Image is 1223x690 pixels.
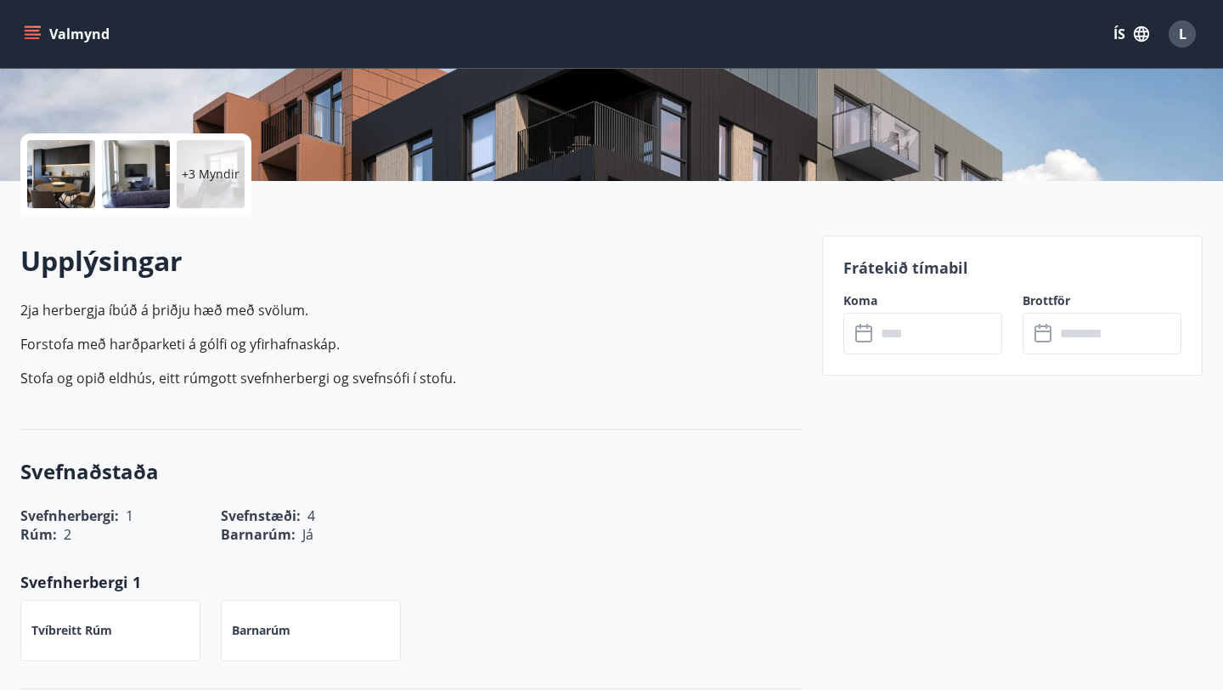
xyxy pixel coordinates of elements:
h2: Upplýsingar [20,242,802,280]
span: Barnarúm : [221,525,296,544]
span: L [1179,25,1186,43]
p: Stofa og opið eldhús, eitt rúmgott svefnherbergi og svefnsófi í stofu. [20,368,802,388]
button: L [1162,14,1203,54]
p: Forstofa með harðparketi á gólfi og yfirhafnaskáp. [20,334,802,354]
p: Tvíbreitt rúm [31,622,112,639]
span: Rúm : [20,525,57,544]
span: Já [302,525,313,544]
h3: Svefnaðstaða [20,457,802,486]
p: +3 Myndir [182,166,240,183]
p: Barnarúm [232,622,290,639]
label: Koma [843,292,1002,309]
button: menu [20,19,116,49]
span: 2 [64,525,71,544]
label: Brottför [1023,292,1181,309]
p: Frátekið tímabil [843,257,1181,279]
p: 2ja herbergja íbúð á þriðju hæð með svölum. [20,300,802,320]
p: Svefnherbergi 1 [20,571,802,593]
button: ÍS [1104,19,1158,49]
